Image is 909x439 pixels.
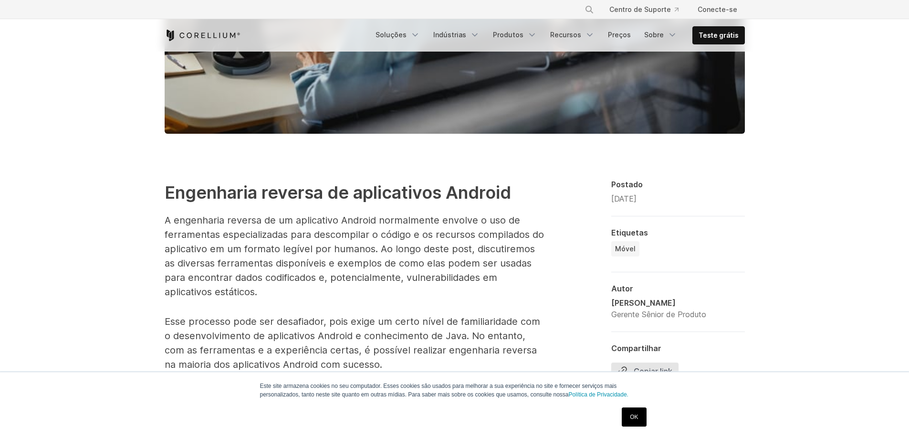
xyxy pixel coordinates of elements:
[550,31,581,39] font: Recursos
[433,31,466,39] font: Indústrias
[699,31,739,39] font: Teste grátis
[611,194,637,203] font: [DATE]
[569,391,628,398] a: Política de Privacidade.
[611,180,643,189] font: Postado
[165,182,511,203] font: Engenharia reversa de aplicativos Android
[260,383,617,398] font: Este site armazena cookies no seu computador. Esses cookies são usados ​​para melhorar a sua expe...
[165,30,240,41] a: Página inicial do Corellium
[611,310,706,319] font: Gerente Sênior de Produto
[615,245,636,253] font: Móvel
[370,26,745,44] div: Menu de navegação
[493,31,523,39] font: Produtos
[611,343,661,353] font: Compartilhar
[611,241,639,257] a: Móvel
[376,31,407,39] font: Soluções
[611,363,679,380] button: Copiar link
[698,5,737,13] font: Conecte-se
[611,298,676,308] font: [PERSON_NAME]
[609,5,671,13] font: Centro de Suporte
[630,414,638,420] font: OK
[608,31,631,39] font: Preços
[644,31,664,39] font: Sobre
[165,214,544,298] font: A engenharia reversa de um aplicativo Android normalmente envolve o uso de ferramentas especializ...
[611,284,633,293] font: Autor
[611,228,648,237] font: Etiquetas
[622,407,646,427] a: OK
[573,1,745,18] div: Menu de navegação
[165,316,540,370] font: Esse processo pode ser desafiador, pois exige um certo nível de familiaridade com o desenvolvimen...
[581,1,598,18] button: Procurar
